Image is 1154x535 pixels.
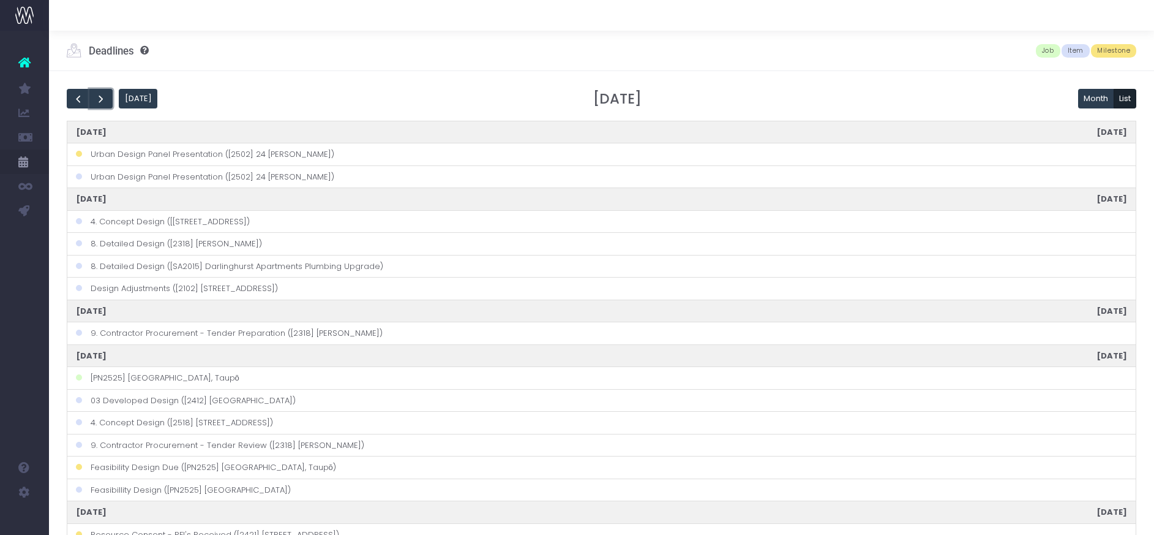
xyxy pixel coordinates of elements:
a: Feasibility Design Due ([PN2525] [GEOGRAPHIC_DATA], Taupō) [91,461,336,473]
button: next [89,89,113,109]
a: 4. Concept Design ([[STREET_ADDRESS]) [91,216,250,227]
a: [DATE] [1096,506,1127,518]
h3: Deadlines [89,45,149,57]
img: images/default_profile_image.png [15,510,34,529]
a: Design Adjustments ([2102] [STREET_ADDRESS]) [91,283,278,294]
button: Month [1078,89,1114,108]
a: [DATE] [76,506,107,518]
a: [DATE] [1096,193,1127,205]
span: Job [1036,44,1060,58]
a: [DATE] [76,126,107,138]
a: [DATE] [76,350,107,362]
a: [DATE] [1096,305,1127,317]
a: [DATE] [1096,350,1127,362]
span: Milestone [1091,44,1136,58]
a: 8. Detailed Design ([2318] [PERSON_NAME]) [91,238,262,249]
a: [DATE] [76,305,107,317]
span: Item [1062,44,1090,58]
a: Feasibillity Design ([PN2525] [GEOGRAPHIC_DATA]) [91,484,291,496]
a: 8. Detailed Design ([SA2015] Darlinghurst Apartments Plumbing Upgrade) [91,260,383,272]
button: List [1114,89,1137,108]
button: [DATE] [119,89,157,108]
a: [DATE] [76,193,107,205]
a: 4. Concept Design ([2518] [STREET_ADDRESS]) [91,417,273,428]
a: [PN2525] [GEOGRAPHIC_DATA], Taupō [91,372,239,384]
a: [DATE] [1096,126,1127,138]
a: 03 Developed Design ([2412] [GEOGRAPHIC_DATA]) [91,395,296,406]
a: 9. Contractor Procurement - Tender Review ([2318] [PERSON_NAME]) [91,439,364,451]
a: 9. Contractor Procurement - Tender Preparation ([2318] [PERSON_NAME]) [91,327,383,339]
button: prev [67,89,90,109]
a: Urban Design Panel Presentation ([2502] 24 [PERSON_NAME]) [91,171,334,183]
h2: [DATE] [593,91,642,107]
a: Urban Design Panel Presentation ([2502] 24 [PERSON_NAME]) [91,148,334,160]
